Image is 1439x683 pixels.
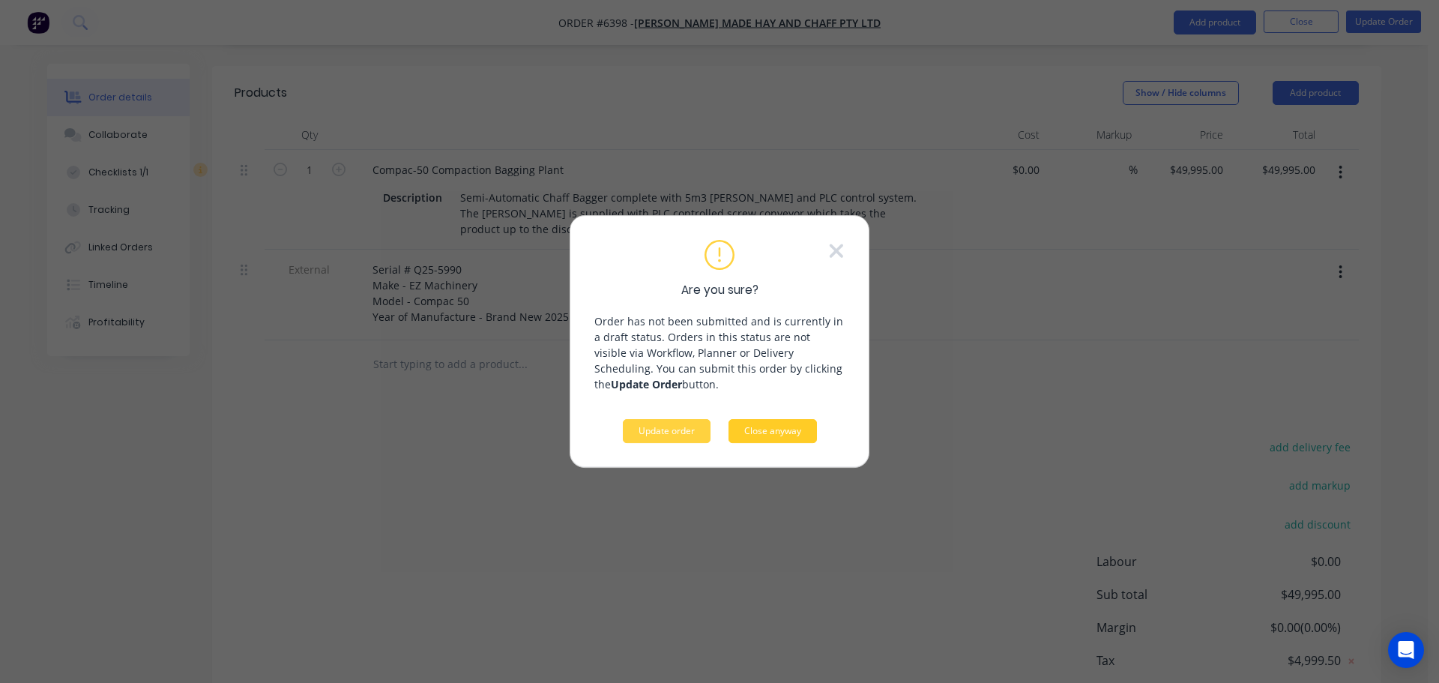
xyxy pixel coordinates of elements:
[1388,632,1424,668] div: Open Intercom Messenger
[681,282,758,299] span: Are you sure?
[594,313,845,392] p: Order has not been submitted and is currently in a draft status. Orders in this status are not vi...
[623,419,711,443] button: Update order
[728,419,817,443] button: Close anyway
[611,377,682,391] strong: Update Order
